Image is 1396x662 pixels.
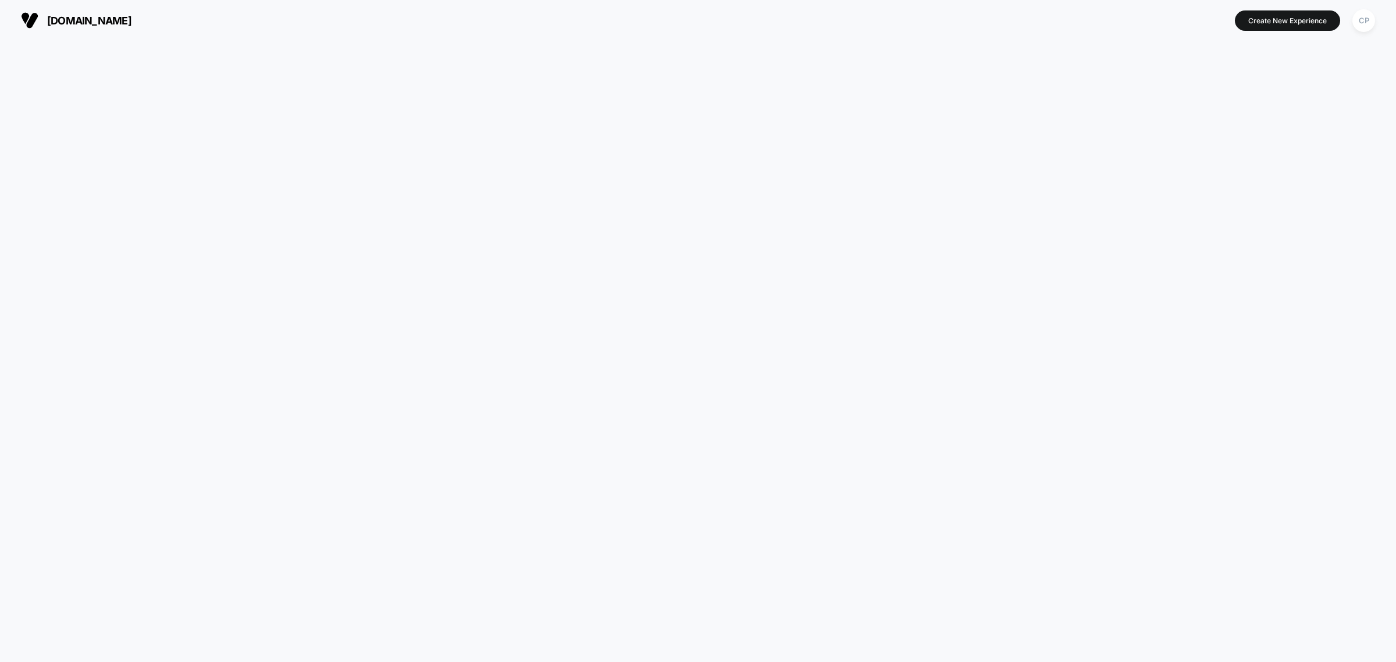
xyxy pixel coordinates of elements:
[17,11,135,30] button: [DOMAIN_NAME]
[47,15,131,27] span: [DOMAIN_NAME]
[1352,9,1375,32] div: CP
[1235,10,1340,31] button: Create New Experience
[1349,9,1379,33] button: CP
[21,12,38,29] img: Visually logo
